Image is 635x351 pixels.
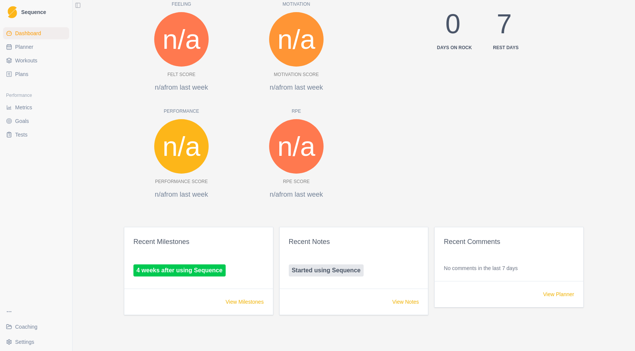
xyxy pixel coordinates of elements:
p: RPE Score [283,178,310,185]
a: View Milestones [226,298,264,306]
div: Recent Milestones [133,236,264,247]
p: RPE [239,108,354,115]
div: Recent Comments [444,236,574,247]
p: n/a from last week [124,189,239,200]
a: Metrics [3,101,69,113]
div: 0 [434,3,472,51]
a: 4 weeks after using Sequence [133,264,226,276]
p: n/a from last week [124,82,239,93]
a: Plans [3,68,69,80]
p: Motivation [239,1,354,8]
a: Started using Sequence [289,264,364,276]
span: Planner [15,43,33,51]
p: Feeling [124,1,239,8]
span: Goals [15,117,29,125]
div: 7 [490,3,519,51]
div: Recent Notes [289,236,419,247]
span: n/a [163,126,200,167]
span: n/a [277,126,315,167]
a: LogoSequence [3,3,69,21]
span: Sequence [21,9,46,15]
span: Tests [15,131,28,138]
p: Motivation Score [274,71,319,78]
div: Days on Rock [437,44,472,51]
span: n/a [277,19,315,60]
button: Settings [3,336,69,348]
p: Performance [124,108,239,115]
a: Planner [3,41,69,53]
span: n/a [163,19,200,60]
a: Dashboard [3,27,69,39]
p: n/a from last week [239,189,354,200]
a: View Notes [392,298,419,306]
p: Performance Score [155,178,208,185]
p: No comments in the last 7 days [444,264,574,272]
span: Metrics [15,104,32,111]
a: View Planner [543,290,574,298]
a: Coaching [3,321,69,333]
img: Logo [8,6,17,19]
p: Felt Score [167,71,195,78]
div: Rest days [493,44,519,51]
span: Workouts [15,57,37,64]
a: Tests [3,129,69,141]
p: n/a from last week [239,82,354,93]
span: Dashboard [15,30,41,37]
span: Coaching [15,323,37,331]
a: Goals [3,115,69,127]
span: Plans [15,70,28,78]
div: Performance [3,89,69,101]
a: Workouts [3,54,69,67]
